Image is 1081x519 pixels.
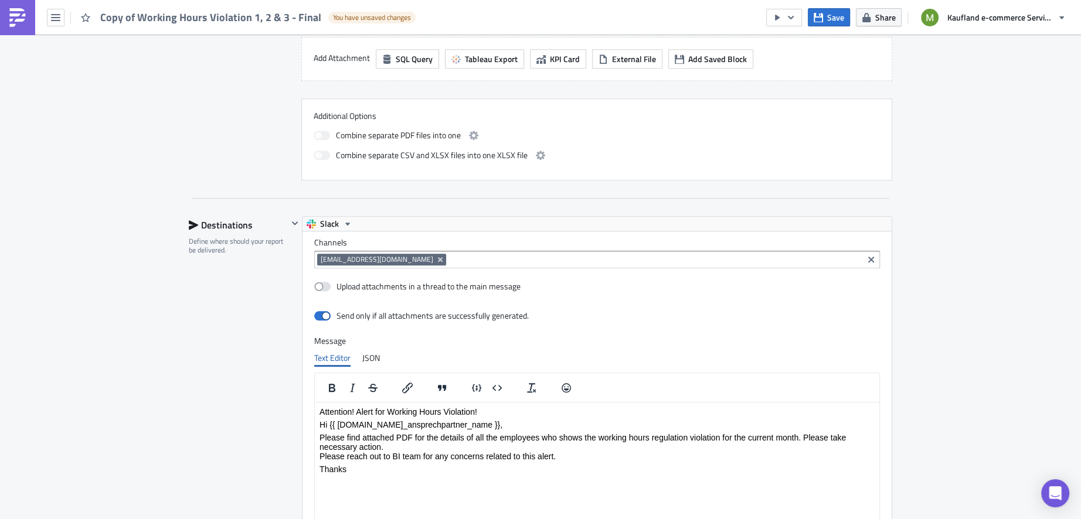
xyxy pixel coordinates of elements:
[321,255,433,264] span: [EMAIL_ADDRESS][DOMAIN_NAME]
[314,349,351,367] div: Text Editor
[612,53,656,65] span: External File
[465,53,518,65] span: Tableau Export
[445,49,524,69] button: Tableau Export
[864,252,878,267] button: Clear selected items
[314,111,880,121] label: Additional Options
[487,380,507,396] button: Insert code block
[914,5,1072,30] button: Kaufland e-commerce Services GmbH & Co. KG
[362,349,380,367] div: JSON
[397,380,417,396] button: Insert/edit link
[668,49,753,69] button: Add Saved Block
[302,217,356,231] button: Slack
[920,8,940,28] img: Avatar
[688,53,747,65] span: Add Saved Block
[530,49,586,69] button: KPI Card
[322,380,342,396] button: Bold
[100,11,322,24] span: Copy of Working Hours Violation 1, 2 & 3 - Final
[522,380,542,396] button: Clear formatting
[314,336,880,346] label: Message
[592,49,662,69] button: External File
[396,53,433,65] span: SQL Query
[189,237,288,255] div: Define where should your report be delivered.
[189,216,288,234] div: Destinations
[875,11,896,23] span: Share
[342,380,362,396] button: Italic
[314,237,880,248] label: Channels
[336,128,461,142] span: Combine separate PDF files into one
[432,380,452,396] button: Blockquote
[1041,479,1069,507] div: Open Intercom Messenger
[436,254,446,265] button: Remove Tag
[336,148,528,162] span: Combine separate CSV and XLSX files into one XLSX file
[467,380,487,396] button: Insert code line
[363,380,383,396] button: Strikethrough
[336,310,529,321] div: Send only if all attachments are successfully generated.
[376,49,439,69] button: SQL Query
[8,8,27,27] img: PushMetrics
[550,53,580,65] span: KPI Card
[808,8,850,26] button: Save
[856,8,902,26] button: Share
[333,13,411,22] span: You have unsaved changes
[314,49,370,67] label: Add Attachment
[314,281,521,292] label: Upload attachments in a thread to the main message
[288,216,302,230] button: Hide content
[320,217,339,231] span: Slack
[556,380,576,396] button: Emojis
[947,11,1053,23] span: Kaufland e-commerce Services GmbH & Co. KG
[827,11,844,23] span: Save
